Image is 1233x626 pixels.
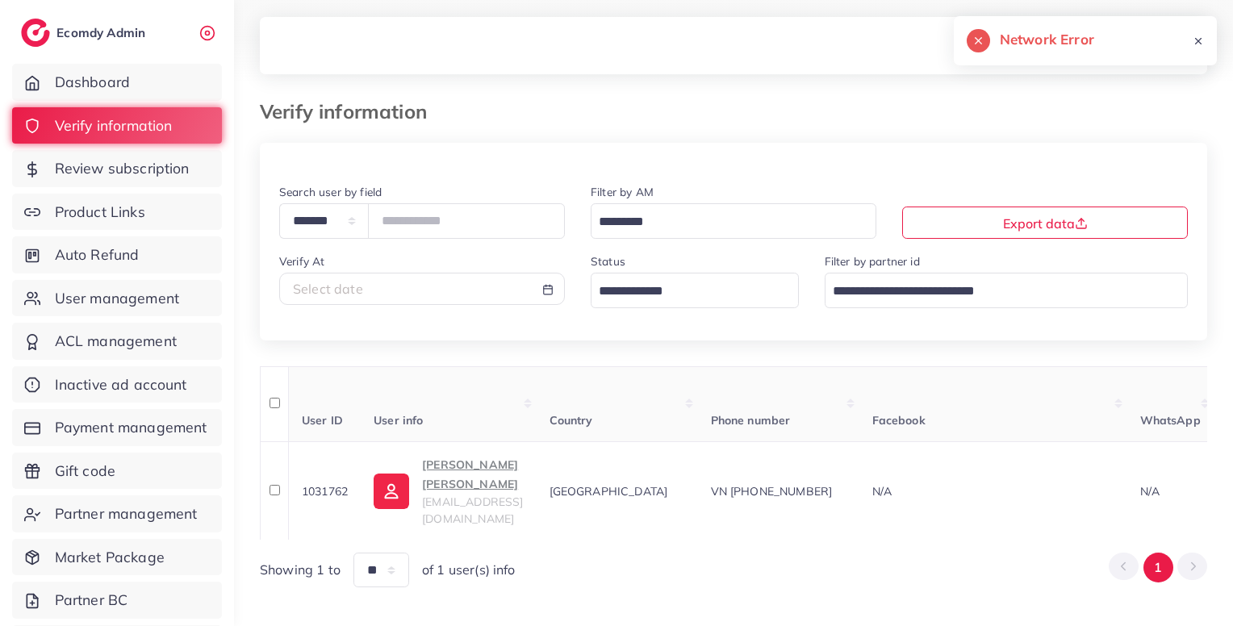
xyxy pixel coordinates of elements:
[591,253,625,269] label: Status
[1003,215,1088,232] span: Export data
[12,366,222,403] a: Inactive ad account
[1140,413,1201,428] span: WhatsApp
[55,72,130,93] span: Dashboard
[591,203,876,238] div: Search for option
[1000,29,1094,50] h5: Network Error
[12,582,222,619] a: Partner BC
[55,202,145,223] span: Product Links
[55,288,179,309] span: User management
[374,474,409,509] img: ic-user-info.36bf1079.svg
[302,413,343,428] span: User ID
[1140,484,1160,499] span: N/A
[12,64,222,101] a: Dashboard
[21,19,50,47] img: logo
[12,194,222,231] a: Product Links
[55,547,165,568] span: Market Package
[55,115,173,136] span: Verify information
[591,184,654,200] label: Filter by AM
[279,184,382,200] label: Search user by field
[827,279,1168,304] input: Search for option
[12,539,222,576] a: Market Package
[872,484,892,499] span: N/A
[21,19,149,47] a: logoEcomdy Admin
[260,100,440,123] h3: Verify information
[593,210,855,235] input: Search for option
[1109,553,1207,582] ul: Pagination
[55,158,190,179] span: Review subscription
[550,413,593,428] span: Country
[302,484,348,499] span: 1031762
[422,495,523,525] span: [EMAIL_ADDRESS][DOMAIN_NAME]
[593,279,778,304] input: Search for option
[825,253,920,269] label: Filter by partner id
[12,236,222,273] a: Auto Refund
[12,495,222,532] a: Partner management
[260,561,341,579] span: Showing 1 to
[711,413,791,428] span: Phone number
[12,150,222,187] a: Review subscription
[422,561,516,579] span: of 1 user(s) info
[374,413,423,428] span: User info
[55,503,198,524] span: Partner management
[12,280,222,317] a: User management
[550,484,668,499] span: [GEOGRAPHIC_DATA]
[279,253,324,269] label: Verify At
[422,455,523,494] p: [PERSON_NAME] [PERSON_NAME]
[55,244,140,265] span: Auto Refund
[55,331,177,352] span: ACL management
[12,453,222,490] a: Gift code
[711,484,833,499] span: VN [PHONE_NUMBER]
[55,590,128,611] span: Partner BC
[12,107,222,144] a: Verify information
[872,413,926,428] span: Facebook
[12,409,222,446] a: Payment management
[374,455,523,527] a: [PERSON_NAME] [PERSON_NAME][EMAIL_ADDRESS][DOMAIN_NAME]
[55,461,115,482] span: Gift code
[591,273,799,307] div: Search for option
[1143,553,1173,582] button: Go to page 1
[55,417,207,438] span: Payment management
[902,207,1188,239] button: Export data
[12,323,222,360] a: ACL management
[293,281,363,297] span: Select date
[56,25,149,40] h2: Ecomdy Admin
[825,273,1189,307] div: Search for option
[55,374,187,395] span: Inactive ad account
